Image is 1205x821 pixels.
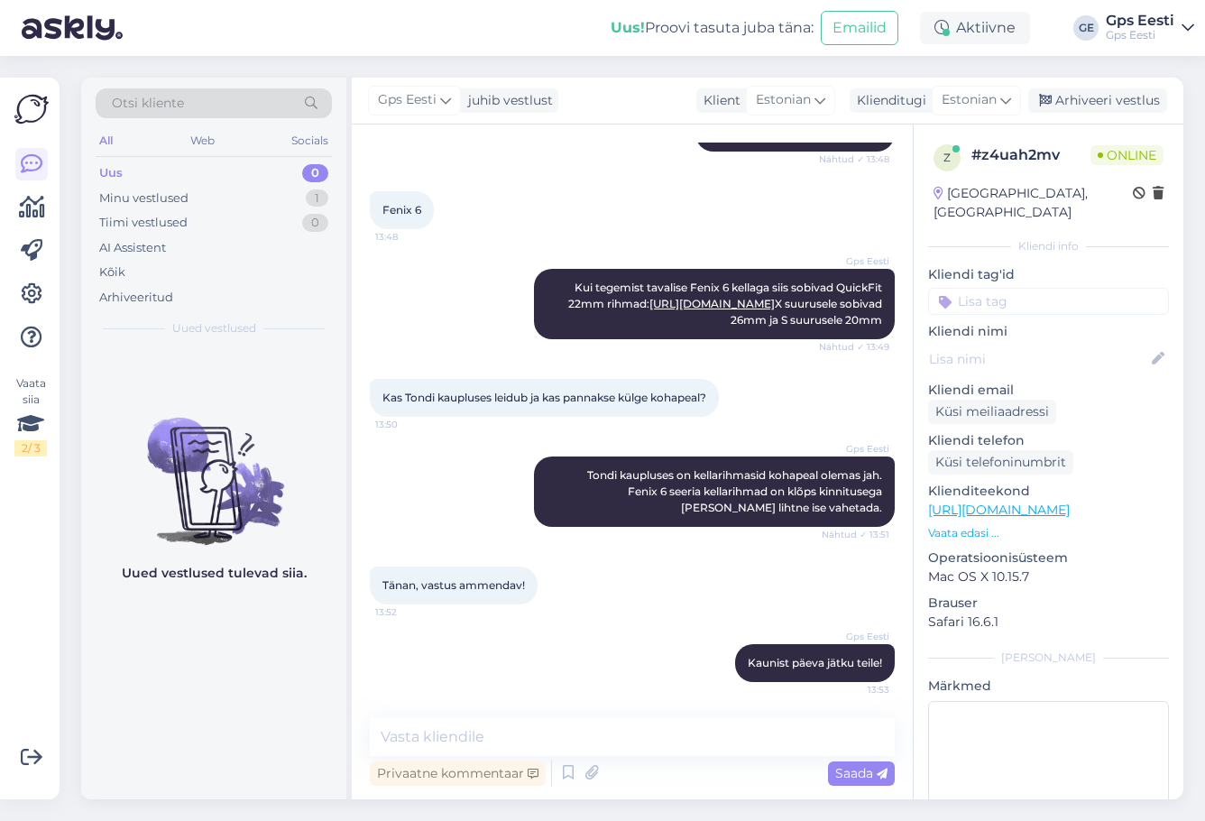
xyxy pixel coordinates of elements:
p: Safari 16.6.1 [928,613,1169,632]
span: Tänan, vastus ammendav! [382,578,525,592]
div: Küsi meiliaadressi [928,400,1056,424]
span: Nähtud ✓ 13:51 [822,528,889,541]
div: Aktiivne [920,12,1030,44]
p: Vaata edasi ... [928,525,1169,541]
span: Gps Eesti [822,442,889,456]
span: Online [1090,145,1164,165]
div: Uus [99,164,123,182]
span: 13:52 [375,605,443,619]
div: Gps Eesti [1106,14,1174,28]
a: [URL][DOMAIN_NAME] [928,502,1070,518]
div: [GEOGRAPHIC_DATA], [GEOGRAPHIC_DATA] [934,184,1133,222]
p: Kliendi email [928,381,1169,400]
p: Märkmed [928,677,1169,696]
a: [URL][DOMAIN_NAME] [649,297,775,310]
div: All [96,129,116,152]
span: Saada [835,765,888,781]
p: Brauser [928,594,1169,613]
div: Klient [696,91,740,110]
p: Kliendi telefon [928,431,1169,450]
p: Kliendi tag'id [928,265,1169,284]
div: juhib vestlust [461,91,553,110]
img: No chats [81,385,346,548]
div: Arhiveeri vestlus [1028,88,1167,113]
div: Tiimi vestlused [99,214,188,232]
div: Küsi telefoninumbrit [928,450,1073,475]
span: Otsi kliente [112,94,184,113]
span: Estonian [942,90,997,110]
span: z [943,151,951,164]
span: Fenix 6 [382,203,421,217]
div: GE [1073,15,1099,41]
p: Kliendi nimi [928,322,1169,341]
div: Gps Eesti [1106,28,1174,42]
div: Socials [288,129,332,152]
div: Vaata siia [14,375,47,457]
span: Kui tegemist tavalise Fenix 6 kellaga siis sobivad QuickFit 22mm rihmad: X suurusele sobivad 26mm... [568,281,885,327]
a: Gps EestiGps Eesti [1106,14,1194,42]
div: Proovi tasuta juba täna: [611,17,814,39]
p: Klienditeekond [928,482,1169,501]
div: Arhiveeritud [99,289,173,307]
span: Uued vestlused [172,320,256,337]
button: Emailid [821,11,898,45]
input: Lisa tag [928,288,1169,315]
div: Klienditugi [850,91,926,110]
input: Lisa nimi [929,349,1148,369]
b: Uus! [611,19,645,36]
span: Nähtud ✓ 13:49 [819,340,889,354]
div: 0 [302,214,328,232]
p: Operatsioonisüsteem [928,549,1169,567]
span: Kas Tondi kaupluses leidub ja kas pannakse külge kohapeal? [382,391,706,404]
div: Minu vestlused [99,189,189,208]
span: Kaunist päeva jätku teile! [748,656,882,669]
span: 13:48 [375,230,443,244]
div: 1 [306,189,328,208]
img: Askly Logo [14,92,49,126]
div: 0 [302,164,328,182]
span: Tondi kaupluses on kellarihmasid kohapeal olemas jah. Fenix 6 seeria kellarihmad on klõps kinnitu... [587,468,885,514]
div: Kliendi info [928,238,1169,254]
div: [PERSON_NAME] [928,650,1169,666]
span: Estonian [756,90,811,110]
span: Nähtud ✓ 13:48 [819,152,889,166]
p: Mac OS X 10.15.7 [928,567,1169,586]
span: 13:53 [822,683,889,696]
div: # z4uah2mv [971,144,1090,166]
div: 2 / 3 [14,440,47,457]
div: AI Assistent [99,239,166,257]
div: Kõik [99,263,125,281]
span: Gps Eesti [378,90,437,110]
p: Uued vestlused tulevad siia. [122,564,307,583]
div: Web [187,129,218,152]
div: Privaatne kommentaar [370,761,546,786]
span: 13:50 [375,418,443,431]
span: Gps Eesti [822,630,889,643]
span: Gps Eesti [822,254,889,268]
